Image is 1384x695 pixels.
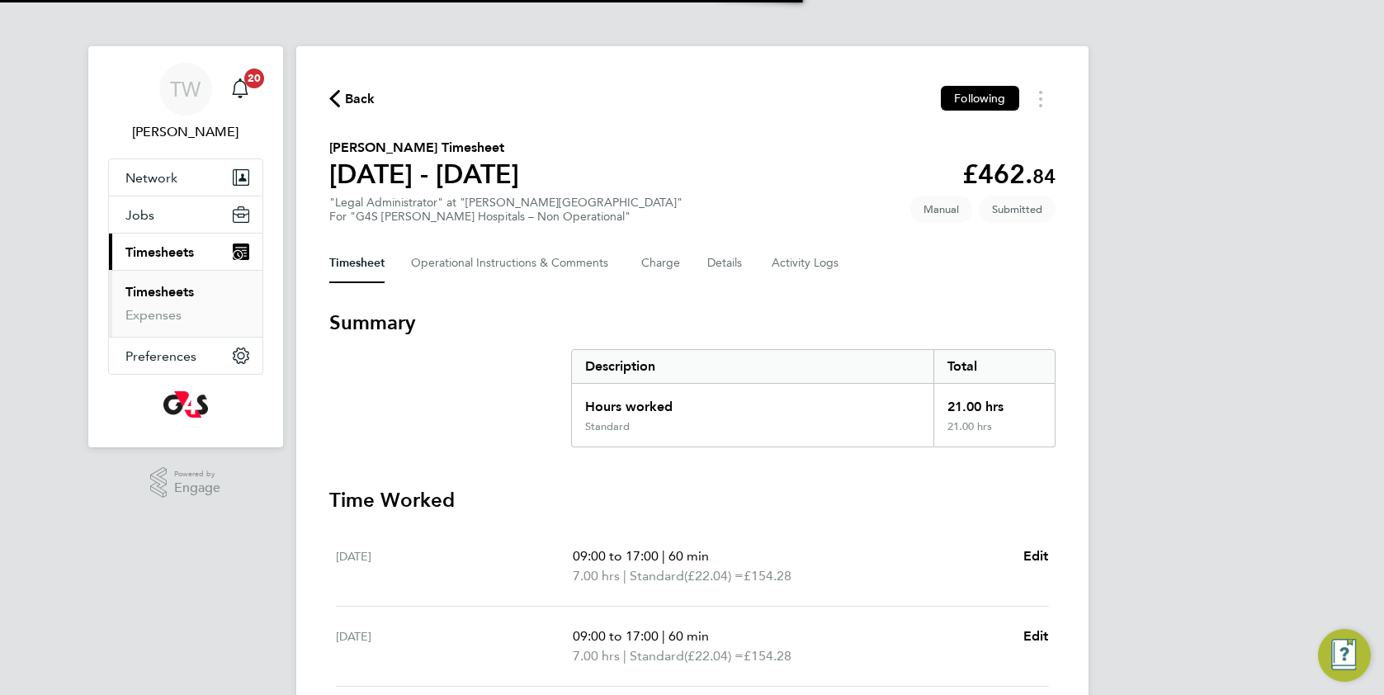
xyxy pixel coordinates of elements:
button: Timesheets [109,234,262,270]
div: For "G4S [PERSON_NAME] Hospitals – Non Operational" [329,210,683,224]
div: Total [933,350,1054,383]
span: Standard [630,566,684,586]
span: | [662,628,665,644]
span: This timesheet was manually created. [910,196,972,223]
a: TW[PERSON_NAME] [108,63,263,142]
span: Edit [1023,548,1049,564]
span: 7.00 hrs [573,568,620,584]
button: Activity Logs [772,243,841,283]
span: 60 min [668,548,709,564]
div: Summary [571,349,1056,447]
span: Edit [1023,628,1049,644]
button: Engage Resource Center [1318,629,1371,682]
div: 21.00 hrs [933,384,1054,420]
a: Edit [1023,546,1049,566]
span: Network [125,170,177,186]
div: Standard [585,420,630,433]
span: 20 [244,69,264,88]
button: Timesheet [329,243,385,283]
button: Operational Instructions & Comments [411,243,615,283]
span: Engage [174,481,220,495]
a: Powered byEngage [150,467,220,499]
button: Preferences [109,338,262,374]
span: 09:00 to 17:00 [573,548,659,564]
h3: Summary [329,310,1056,336]
a: Expenses [125,307,182,323]
span: | [623,568,626,584]
span: TW [170,78,201,100]
span: 09:00 to 17:00 [573,628,659,644]
button: Charge [641,243,681,283]
div: Timesheets [109,270,262,337]
span: Following [954,91,1005,106]
span: Back [345,89,376,109]
span: This timesheet is Submitted. [979,196,1056,223]
a: 20 [224,63,257,116]
span: Powered by [174,467,220,481]
div: [DATE] [336,546,574,586]
div: "Legal Administrator" at "[PERSON_NAME][GEOGRAPHIC_DATA]" [329,196,683,224]
button: Network [109,159,262,196]
span: Jobs [125,207,154,223]
div: 21.00 hrs [933,420,1054,447]
h3: Time Worked [329,487,1056,513]
span: Preferences [125,348,196,364]
a: Edit [1023,626,1049,646]
span: 84 [1032,164,1056,188]
app-decimal: £462. [962,158,1056,190]
span: £154.28 [744,648,791,664]
span: £154.28 [744,568,791,584]
span: Standard [630,646,684,666]
span: (£22.04) = [684,568,744,584]
button: Jobs [109,196,262,233]
button: Back [329,88,376,109]
h2: [PERSON_NAME] Timesheet [329,138,519,158]
h1: [DATE] - [DATE] [329,158,519,191]
span: 7.00 hrs [573,648,620,664]
a: Timesheets [125,284,194,300]
div: Description [572,350,934,383]
span: (£22.04) = [684,648,744,664]
button: Timesheets Menu [1026,86,1056,111]
div: Hours worked [572,384,934,420]
span: Timesheets [125,244,194,260]
div: [DATE] [336,626,574,666]
button: Following [941,86,1018,111]
a: Go to home page [108,391,263,418]
span: | [662,548,665,564]
button: Details [707,243,745,283]
nav: Main navigation [88,46,283,447]
span: 60 min [668,628,709,644]
span: | [623,648,626,664]
span: Tom Wood [108,122,263,142]
img: g4s-logo-retina.png [163,391,208,418]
